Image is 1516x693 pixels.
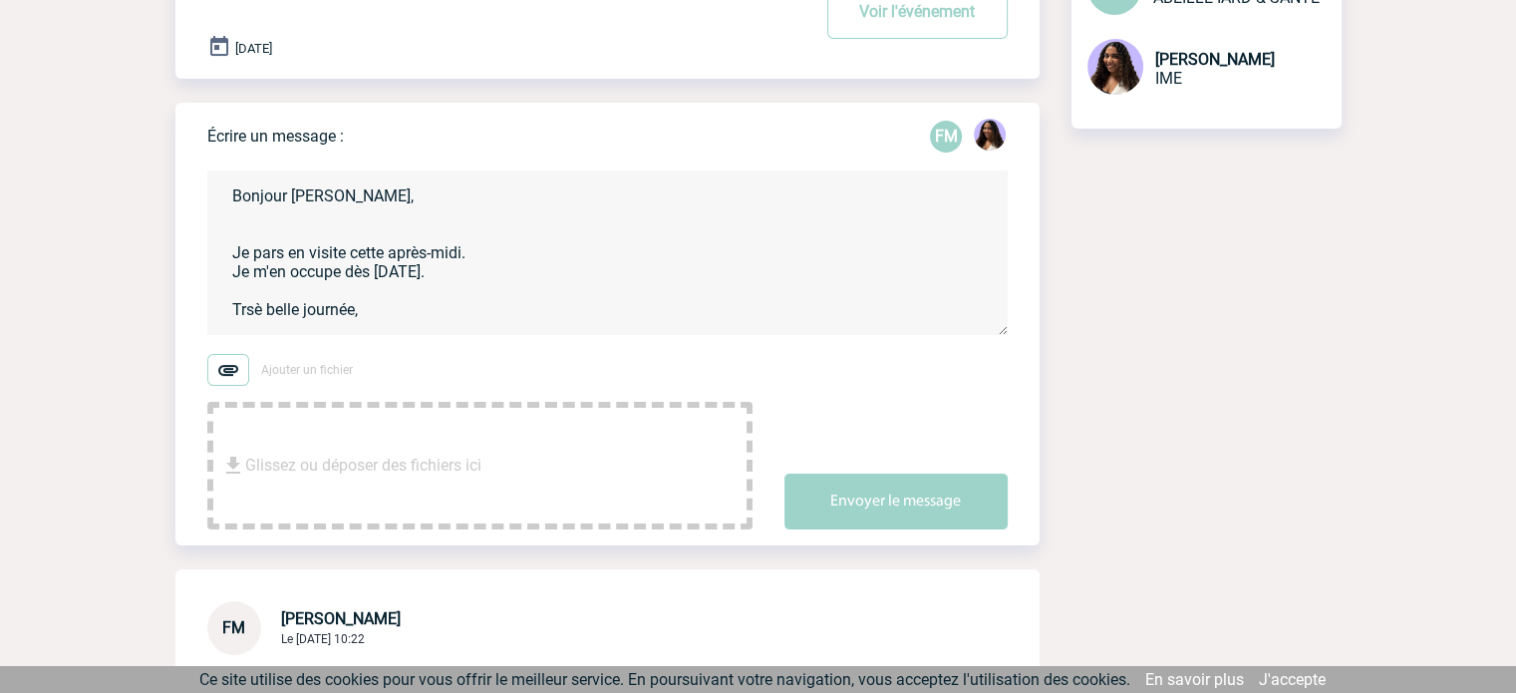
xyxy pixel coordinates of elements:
span: [DATE] [235,41,272,56]
button: Envoyer le message [784,474,1008,529]
div: Florence MATHIEU [930,121,962,153]
span: IME [1155,69,1182,88]
span: [PERSON_NAME] [281,609,401,628]
img: 131234-0.jpg [974,119,1006,151]
span: [PERSON_NAME] [1155,50,1275,69]
div: Jessica NETO BOGALHO [974,119,1006,155]
span: Le [DATE] 10:22 [281,632,365,646]
p: FM [930,121,962,153]
span: Ajouter un fichier [261,363,353,377]
img: file_download.svg [221,454,245,478]
span: Glissez ou déposer des fichiers ici [245,416,481,516]
a: J'accepte [1259,670,1326,689]
span: FM [222,618,245,637]
span: Ce site utilise des cookies pour vous offrir le meilleur service. En poursuivant votre navigation... [199,670,1130,689]
img: 131234-0.jpg [1087,39,1143,95]
p: Écrire un message : [207,127,344,146]
a: En savoir plus [1145,670,1244,689]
